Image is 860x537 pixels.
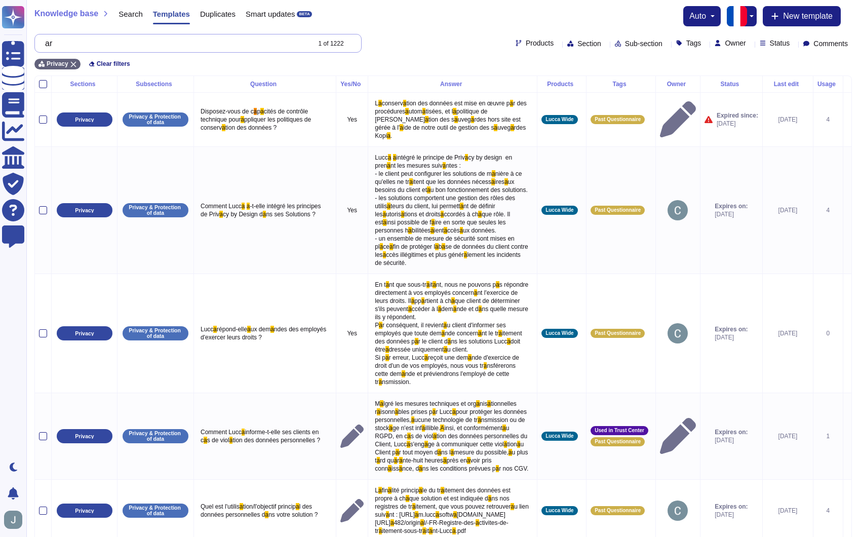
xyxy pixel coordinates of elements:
[444,322,447,329] span: a
[444,227,447,234] span: a
[375,305,530,329] span: ns quelle mesure ils y répondent. P
[375,338,522,353] span: doit être
[424,354,428,361] span: a
[201,326,328,341] span: ndes des employés d'exercer leurs droits ?
[396,154,464,161] span: intégré le principe de Priv
[422,425,425,432] span: a
[387,203,390,210] span: a
[478,211,482,218] span: a
[717,120,758,128] span: [DATE]
[480,400,487,407] span: nis
[405,108,409,115] span: a
[441,211,444,218] span: a
[379,322,382,329] span: a
[247,203,250,210] span: a
[526,40,554,47] span: Products
[389,354,425,361] span: r erreur, Lucc
[387,162,390,169] span: a
[375,243,530,258] span: se de données du client contre les
[246,10,295,18] span: Smart updates
[715,202,748,210] span: Expires on:
[510,100,514,107] span: a
[409,108,422,115] span: utom
[541,81,582,87] div: Products
[435,243,439,250] span: a
[372,81,533,87] div: Answer
[452,408,456,415] span: a
[393,425,422,432] span: ge n'est inf
[375,100,378,107] span: L
[425,116,428,123] span: a
[390,203,460,210] span: teurs du client, lui permett
[465,154,468,161] span: a
[427,186,431,194] span: a
[242,203,245,210] span: a
[375,441,525,456] span: u Client p
[727,6,747,26] img: fr
[407,441,410,448] span: a
[270,326,274,333] span: a
[471,116,475,123] span: a
[476,400,480,407] span: a
[375,281,385,288] span: En t
[817,116,839,124] div: 4
[484,362,487,369] span: a
[595,428,644,433] span: Used in Trust Center
[778,330,798,337] span: [DATE]
[453,108,456,115] span: a
[75,331,94,336] p: Privacy
[595,331,641,336] span: Past Questionnaire
[375,162,492,177] span: ntes : - le client peut configurer les solutions de m
[375,408,528,424] span: pour protéger les données personnelles,
[408,227,412,234] span: a
[383,400,476,407] span: lgré les mesures techniques et org
[375,178,516,194] span: ux besoins du client et
[412,305,438,313] span: ccéder à l
[375,211,512,226] span: que rôle. Il est
[442,330,445,337] span: a
[375,219,507,234] span: ire en sorte que seules les personnes h
[388,154,392,161] span: a
[393,154,397,161] span: a
[201,116,313,131] span: ppliquer les politiques de conserv
[257,108,260,115] span: p
[201,326,213,333] span: Lucc
[436,408,452,415] span: r Lucc
[595,117,641,122] span: Past Questionnaire
[393,243,435,250] span: fin de protéger l
[207,437,229,444] span: s de viol
[319,41,344,47] div: 1 of 1222
[433,408,436,415] span: a
[404,211,440,218] span: tions et droits
[201,203,242,210] span: Comment Lucc
[491,178,495,185] span: a
[625,40,662,47] span: Sub-section
[482,330,498,337] span: nt le tr
[495,178,504,185] span: ires
[251,326,270,333] span: ux dem
[126,328,185,338] p: Privacy & Protection of data
[56,81,113,87] div: Sections
[668,501,688,521] img: user
[441,449,451,456] span: ns l
[448,338,451,345] span: a
[487,400,491,407] span: a
[213,326,217,333] span: a
[725,40,746,47] span: Owner
[456,305,478,313] span: nde et d
[478,416,481,424] span: a
[385,346,389,353] span: a
[375,297,522,313] span: que client de déterminer s'ils peuvent
[415,338,418,345] span: a
[438,305,442,313] span: a
[2,509,29,531] button: user
[263,211,266,218] span: a
[422,108,426,115] span: a
[217,326,247,333] span: répond-elle
[377,457,380,464] span: a
[591,81,651,87] div: Tags
[817,81,839,87] div: Usage
[389,281,426,288] span: nt que sous-tr
[382,378,411,386] span: nsmission.
[813,40,848,47] span: Comments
